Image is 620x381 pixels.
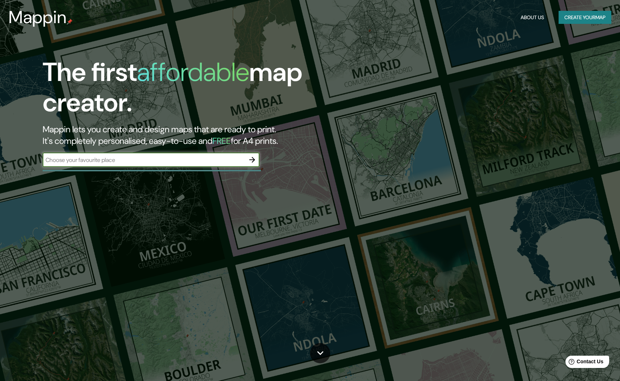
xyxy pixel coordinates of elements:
button: Create yourmap [559,11,611,24]
iframe: Help widget launcher [556,353,612,373]
img: mappin-pin [67,19,73,25]
h5: FREE [212,135,231,146]
h1: The first map creator. [43,57,353,124]
h3: Mappin [9,7,67,27]
h2: Mappin lets you create and design maps that are ready to print. It's completely personalised, eas... [43,124,353,147]
h1: affordable [137,55,249,89]
input: Choose your favourite place [43,156,245,164]
button: About Us [518,11,547,24]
